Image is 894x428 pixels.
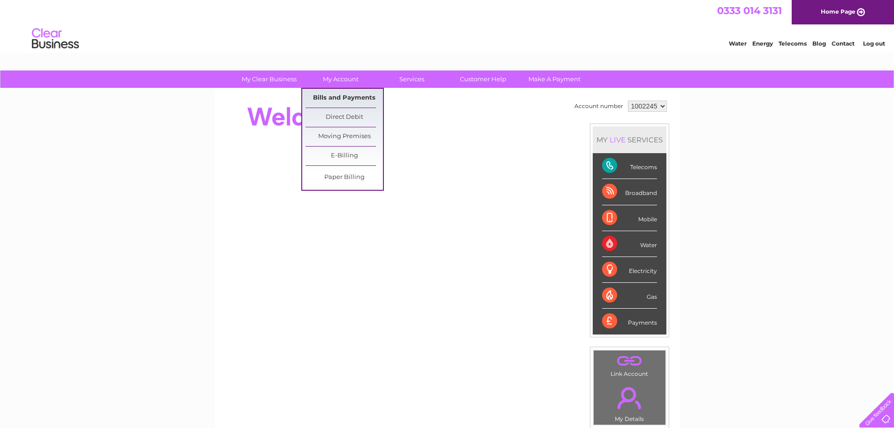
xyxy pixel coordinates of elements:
[752,40,773,47] a: Energy
[863,40,885,47] a: Log out
[832,40,855,47] a: Contact
[593,379,666,425] td: My Details
[779,40,807,47] a: Telecoms
[306,168,383,187] a: Paper Billing
[729,40,747,47] a: Water
[602,205,657,231] div: Mobile
[608,135,627,144] div: LIVE
[226,5,669,46] div: Clear Business is a trading name of Verastar Limited (registered in [GEOGRAPHIC_DATA] No. 3667643...
[593,126,666,153] div: MY SERVICES
[602,309,657,334] div: Payments
[444,70,522,88] a: Customer Help
[602,257,657,283] div: Electricity
[302,70,379,88] a: My Account
[306,108,383,127] a: Direct Debit
[306,147,383,165] a: E-Billing
[602,153,657,179] div: Telecoms
[602,231,657,257] div: Water
[516,70,593,88] a: Make A Payment
[306,89,383,108] a: Bills and Payments
[230,70,308,88] a: My Clear Business
[717,5,782,16] a: 0333 014 3131
[593,350,666,380] td: Link Account
[602,179,657,205] div: Broadband
[602,283,657,309] div: Gas
[596,353,663,369] a: .
[596,381,663,414] a: .
[31,24,79,53] img: logo.png
[306,127,383,146] a: Moving Premises
[373,70,451,88] a: Services
[572,98,626,114] td: Account number
[812,40,826,47] a: Blog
